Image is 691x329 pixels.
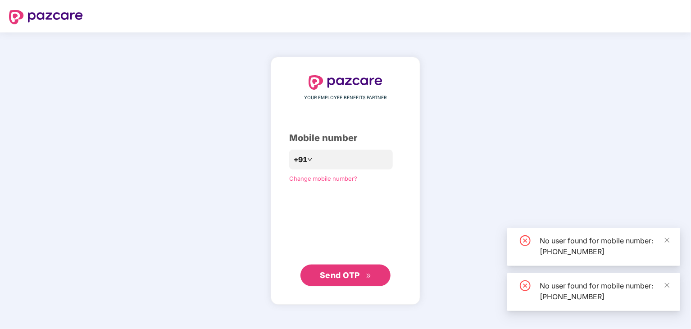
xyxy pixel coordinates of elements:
span: close-circle [520,280,531,291]
span: close [664,282,670,288]
span: close [664,237,670,243]
span: close-circle [520,235,531,246]
img: logo [309,75,382,90]
button: Send OTPdouble-right [300,265,391,286]
span: YOUR EMPLOYEE BENEFITS PARTNER [305,94,387,101]
span: double-right [366,273,372,279]
div: No user found for mobile number: [PHONE_NUMBER] [540,235,669,257]
span: Send OTP [320,270,360,280]
span: +91 [294,154,307,165]
div: Mobile number [289,131,402,145]
a: Change mobile number? [289,175,357,182]
div: No user found for mobile number: [PHONE_NUMBER] [540,280,669,302]
span: down [307,157,313,162]
img: logo [9,10,83,24]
